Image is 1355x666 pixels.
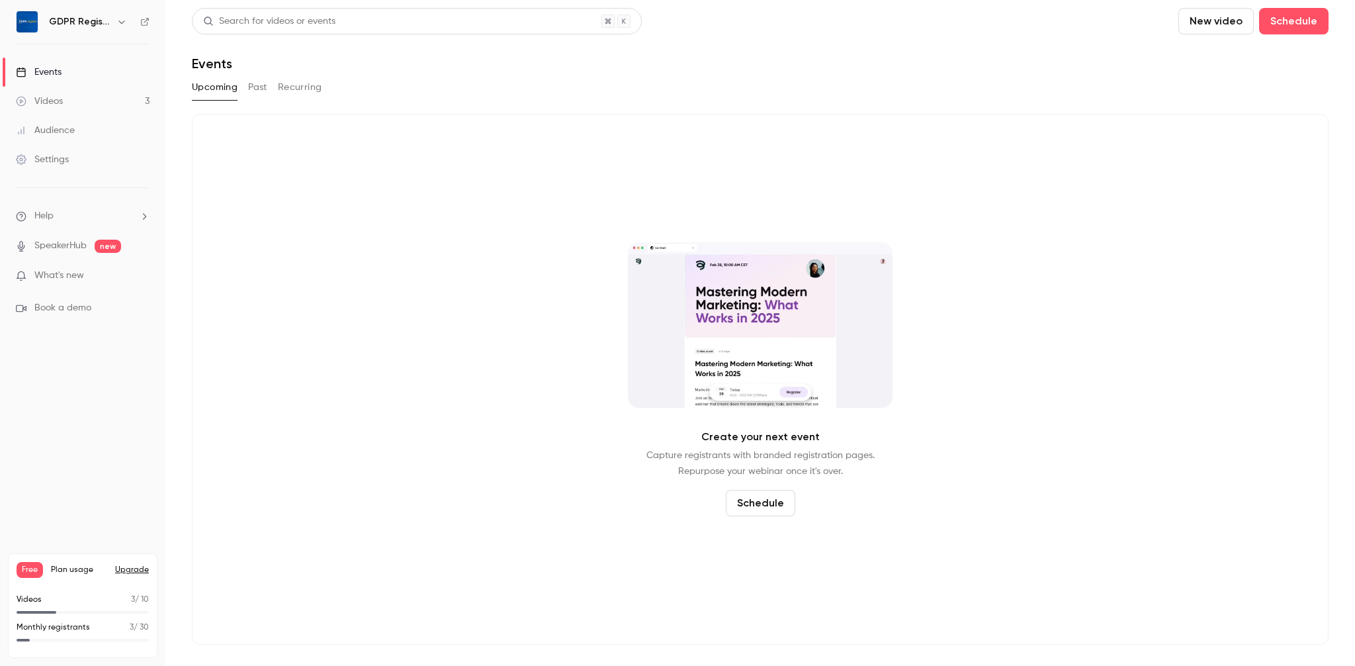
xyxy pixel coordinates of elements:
span: new [95,240,121,253]
p: Capture registrants with branded registration pages. Repurpose your webinar once it's over. [646,448,875,479]
span: Book a demo [34,301,91,315]
button: Schedule [1259,8,1329,34]
p: / 10 [131,594,149,606]
li: help-dropdown-opener [16,209,150,223]
button: Past [248,77,267,98]
button: New video [1178,8,1254,34]
span: Plan usage [51,565,107,575]
div: Search for videos or events [203,15,335,28]
p: Videos [17,594,42,606]
button: Upcoming [192,77,238,98]
span: Free [17,562,43,578]
span: What's new [34,269,84,283]
p: Monthly registrants [17,622,90,634]
p: Create your next event [701,429,820,445]
h6: GDPR Register [49,15,111,28]
div: Events [16,66,62,79]
button: Recurring [278,77,322,98]
span: Help [34,209,54,223]
button: Upgrade [115,565,149,575]
button: Schedule [726,490,795,516]
p: / 30 [130,622,149,634]
span: 3 [130,624,134,632]
span: 3 [131,596,135,604]
div: Videos [16,95,63,108]
img: GDPR Register [17,11,38,32]
h1: Events [192,56,232,71]
div: Settings [16,153,69,166]
a: SpeakerHub [34,239,87,253]
div: Audience [16,124,75,137]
